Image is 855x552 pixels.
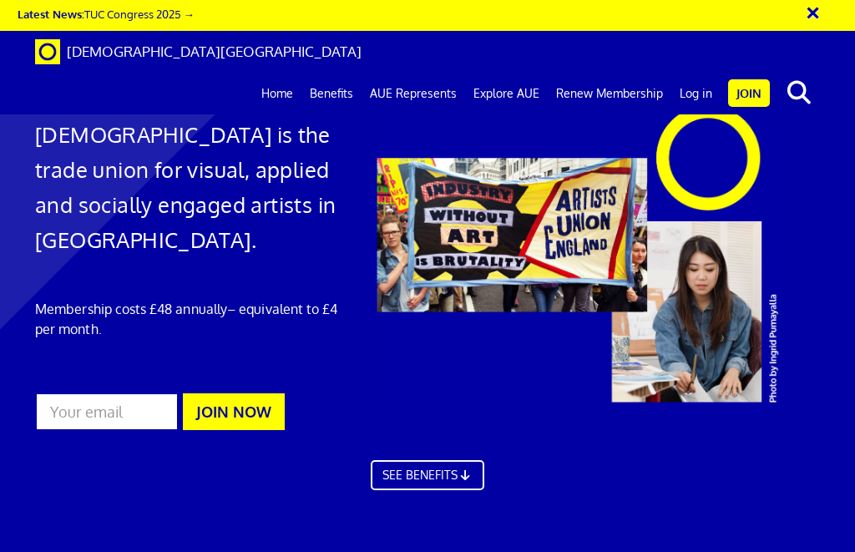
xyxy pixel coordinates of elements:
input: Your email [35,392,179,431]
a: Brand [DEMOGRAPHIC_DATA][GEOGRAPHIC_DATA] [23,31,374,73]
p: Membership costs £48 annually – equivalent to £4 per month. [35,299,347,339]
h1: [DEMOGRAPHIC_DATA] is the trade union for visual, applied and socially engaged artists in [GEOGRA... [35,117,347,257]
a: Join [728,79,770,107]
button: search [773,75,824,110]
a: Renew Membership [548,73,671,114]
a: SEE BENEFITS [371,460,484,490]
span: [DEMOGRAPHIC_DATA][GEOGRAPHIC_DATA] [67,43,362,60]
a: AUE Represents [362,73,465,114]
a: Latest News:TUC Congress 2025 → [18,7,195,21]
a: Explore AUE [465,73,548,114]
a: Log in [671,73,721,114]
button: JOIN NOW [183,393,285,430]
strong: Latest News: [18,7,84,21]
a: Home [253,73,301,114]
a: Benefits [301,73,362,114]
